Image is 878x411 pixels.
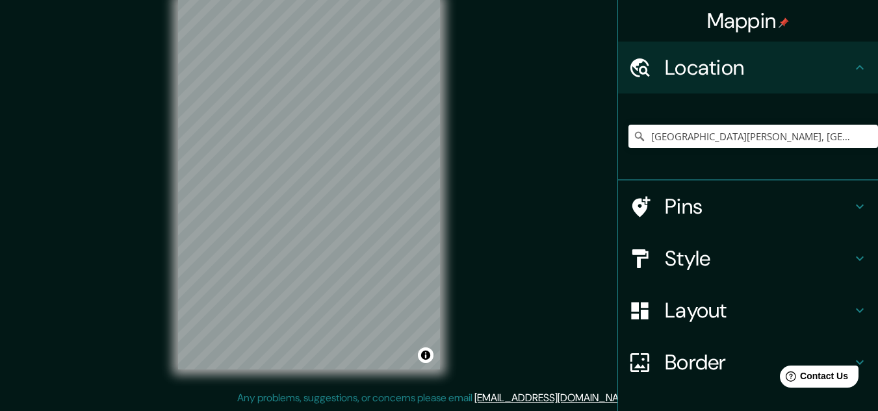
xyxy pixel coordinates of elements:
img: pin-icon.png [779,18,789,28]
h4: Style [665,245,852,271]
h4: Layout [665,297,852,323]
iframe: Help widget launcher [762,360,864,397]
a: [EMAIL_ADDRESS][DOMAIN_NAME] [474,391,635,405]
h4: Pins [665,193,852,219]
p: Any problems, suggestions, or concerns please email . [237,390,637,406]
button: Toggle attribution [418,347,433,363]
div: Pins [618,181,878,232]
div: Style [618,232,878,284]
h4: Mappin [707,8,790,34]
div: Location [618,42,878,93]
input: Pick your city or area [628,125,878,148]
h4: Location [665,55,852,81]
div: Layout [618,284,878,336]
div: Border [618,336,878,388]
h4: Border [665,349,852,375]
